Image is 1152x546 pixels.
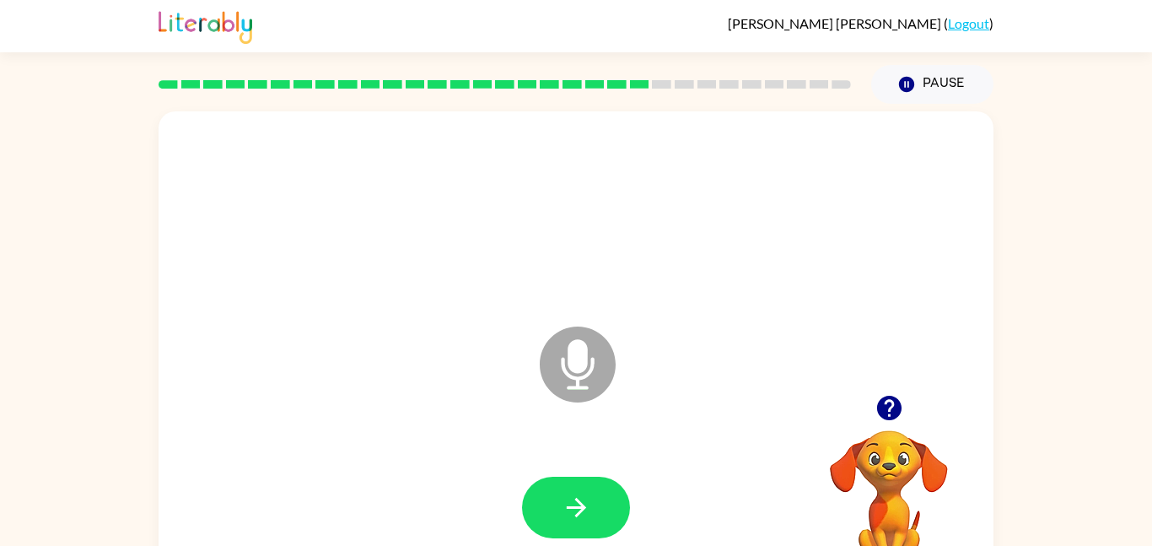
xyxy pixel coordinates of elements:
[728,15,944,31] span: [PERSON_NAME] [PERSON_NAME]
[159,7,252,44] img: Literably
[871,65,993,104] button: Pause
[948,15,989,31] a: Logout
[728,15,993,31] div: ( )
